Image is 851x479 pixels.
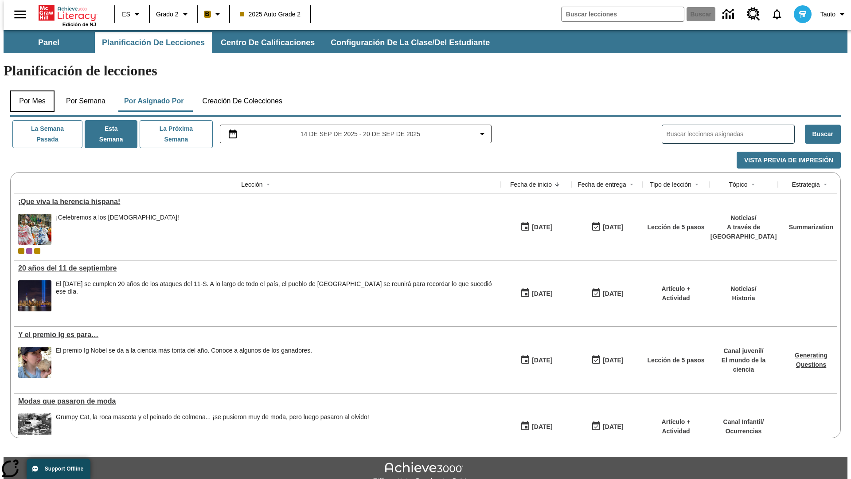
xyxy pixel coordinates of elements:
div: [DATE] [532,288,552,299]
span: 14 de sep de 2025 - 20 de sep de 2025 [301,130,420,139]
a: Portada [39,4,96,22]
span: Tauto [820,10,835,19]
button: Por mes [10,90,55,112]
button: Configuración de la clase/del estudiante [324,32,497,53]
div: ¡Celebremos a los hispanoamericanos! [56,214,179,245]
span: Support Offline [45,466,83,472]
img: foto en blanco y negro de una chica haciendo girar unos hula-hulas en la década de 1950 [18,413,51,444]
button: Planificación de lecciones [95,32,212,53]
div: [DATE] [532,421,552,432]
div: [DATE] [603,421,623,432]
p: A través de [GEOGRAPHIC_DATA] [710,223,777,241]
div: 20 años del 11 de septiembre [18,264,496,272]
h1: Planificación de lecciones [4,63,847,79]
a: Y el premio Ig es para…, Lecciones [18,331,496,339]
div: [DATE] [532,222,552,233]
a: ¡Que viva la herencia hispana!, Lecciones [18,198,496,206]
input: Buscar campo [562,7,684,21]
input: Buscar lecciones asignadas [667,128,794,141]
button: 07/19/25: Primer día en que estuvo disponible la lección [517,418,555,435]
button: Sort [820,179,831,190]
p: Artículo + Actividad [647,417,705,436]
button: Lenguaje: ES, Selecciona un idioma [118,6,146,22]
button: Grado: Grado 2, Elige un grado [152,6,194,22]
button: Sort [626,179,637,190]
div: ¡Que viva la herencia hispana! [18,198,496,206]
p: El mundo de la ciencia [714,356,773,374]
p: Lección de 5 pasos [647,223,704,232]
a: 20 años del 11 de septiembre, Lecciones [18,264,496,272]
a: Centro de información [717,2,742,27]
button: Esta semana [85,120,137,148]
button: Panel [4,32,93,53]
a: Notificaciones [765,3,789,26]
p: Ocurrencias [723,427,764,436]
span: Edición de NJ [62,22,96,27]
button: 09/15/25: Primer día en que estuvo disponible la lección [517,219,555,236]
img: avatar image [794,5,812,23]
button: Abrir el menú lateral [7,1,33,27]
p: Canal Infantil / [723,417,764,427]
div: Subbarra de navegación [4,32,498,53]
a: Generating Questions [795,352,828,368]
div: Fecha de inicio [510,180,552,189]
div: ¡Celebremos a los [DEMOGRAPHIC_DATA]! [56,214,179,221]
span: ES [122,10,130,19]
div: Grumpy Cat, la roca mascota y el peinado de colmena... ¡se pusieron muy de moda, pero luego pasar... [56,413,369,444]
div: OL 2025 Auto Grade 3 [26,248,32,254]
button: Sort [748,179,758,190]
div: [DATE] [603,355,623,366]
button: Por semana [59,90,113,112]
div: Lección [241,180,262,189]
div: Tipo de lección [650,180,691,189]
div: Subbarra de navegación [4,30,847,53]
button: Escoja un nuevo avatar [789,3,817,26]
div: [DATE] [603,222,623,233]
button: 09/14/25: Último día en que podrá accederse la lección [588,352,626,369]
button: Sort [263,179,273,190]
p: Canal juvenil / [714,346,773,356]
div: El 11 de septiembre de 2021 se cumplen 20 años de los ataques del 11-S. A lo largo de todo el paí... [56,280,496,311]
div: Estrategia [792,180,820,189]
div: [DATE] [532,355,552,366]
div: Fecha de entrega [578,180,626,189]
div: El premio Ig Nobel se da a la ciencia más tonta del año. Conoce a algunos de los ganadores. [56,347,312,354]
div: El premio Ig Nobel se da a la ciencia más tonta del año. Conoce a algunos de los ganadores. [56,347,312,378]
button: 09/14/25: Primer día en que estuvo disponible la lección [517,352,555,369]
p: Artículo + Actividad [647,284,705,303]
span: Grado 2 [156,10,179,19]
a: Summarization [789,224,833,231]
button: 06/30/26: Último día en que podrá accederse la lección [588,418,626,435]
button: Support Offline [27,459,90,479]
button: Sort [691,179,702,190]
button: Seleccione el intervalo de fechas opción del menú [224,129,488,139]
div: El [DATE] se cumplen 20 años de los ataques del 11-S. A lo largo de todo el país, el pueblo de [G... [56,280,496,295]
p: Noticias / [710,213,777,223]
button: Perfil/Configuración [817,6,851,22]
span: 2025 Auto Grade 2 [240,10,301,19]
p: Lección de 5 pasos [647,356,704,365]
button: Vista previa de impresión [737,152,841,169]
div: Grumpy Cat, la roca mascota y el peinado de colmena... ¡se pusieron muy de moda, pero luego pasar... [56,413,369,421]
div: Tópico [729,180,747,189]
img: dos filas de mujeres hispanas en un desfile que celebra la cultura hispana. Las mujeres lucen col... [18,214,51,245]
p: Historia [730,294,756,303]
div: New 2025 class [34,248,40,254]
button: 09/14/25: Primer día en que estuvo disponible la lección [517,285,555,302]
button: Boost El color de la clase es anaranjado claro. Cambiar el color de la clase. [200,6,226,22]
button: Buscar [805,125,841,144]
img: Tributo con luces en la ciudad de Nueva York desde el Parque Estatal Liberty (Nueva Jersey) [18,280,51,311]
div: Portada [39,3,96,27]
svg: Collapse Date Range Filter [477,129,488,139]
button: Centro de calificaciones [214,32,322,53]
div: Modas que pasaron de moda [18,397,496,405]
img: Una joven lame una piedra, o hueso, al aire libre. [18,347,51,378]
div: Clase actual [18,248,24,254]
span: B [205,8,210,20]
